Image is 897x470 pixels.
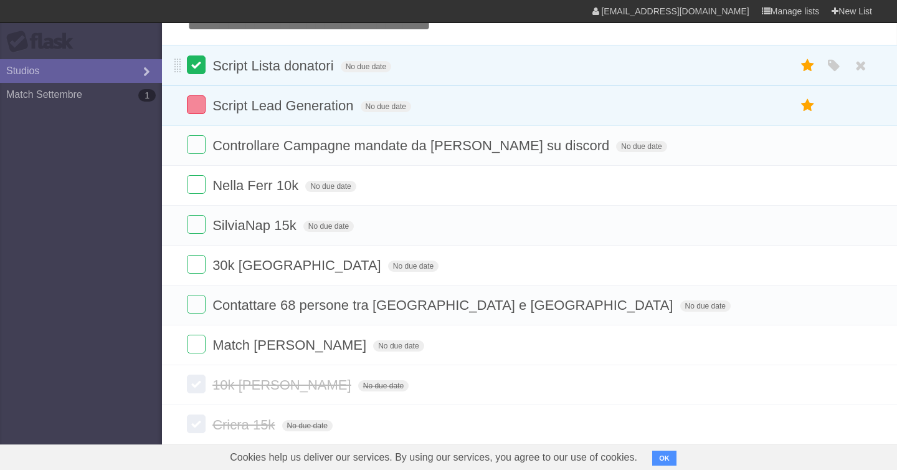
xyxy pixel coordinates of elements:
label: Done [187,295,206,314]
button: OK [652,451,676,466]
label: Done [187,135,206,154]
span: No due date [341,61,391,72]
span: Script Lista donatori [212,58,336,74]
span: No due date [388,261,439,272]
label: Star task [796,55,820,76]
span: No due date [680,300,731,312]
span: Script Lead Generation [212,98,356,113]
label: Done [187,175,206,194]
label: Done [187,95,206,114]
span: Contattare 68 persone tra [GEOGRAPHIC_DATA] e [GEOGRAPHIC_DATA] [212,297,676,313]
span: SilviaNap 15k [212,218,300,233]
label: Done [187,375,206,393]
span: No due date [305,181,356,192]
label: Done [187,255,206,274]
span: 30k [GEOGRAPHIC_DATA] [212,257,384,273]
span: No due date [303,221,354,232]
span: No due date [358,380,409,391]
span: No due date [361,101,411,112]
label: Star task [796,95,820,116]
span: No due date [373,340,424,352]
label: Done [187,335,206,353]
span: Controllare Campagne mandate da [PERSON_NAME] su discord [212,138,612,153]
label: Done [187,55,206,74]
label: Done [187,415,206,433]
span: No due date [282,420,333,431]
span: No due date [616,141,667,152]
span: Cricra 15k [212,417,278,433]
div: Flask [6,31,81,53]
b: 1 [138,89,156,102]
span: Nella Ferr 10k [212,178,301,193]
span: 10k [PERSON_NAME] [212,377,354,393]
span: Cookies help us deliver our services. By using our services, you agree to our use of cookies. [217,445,650,470]
span: Match [PERSON_NAME] [212,337,369,353]
label: Done [187,215,206,234]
